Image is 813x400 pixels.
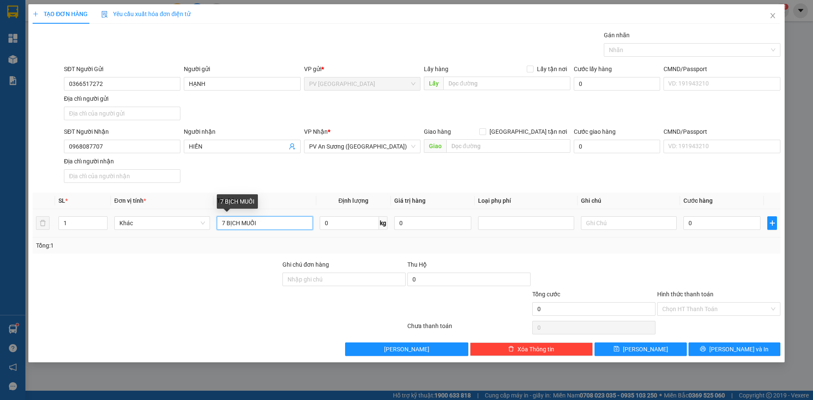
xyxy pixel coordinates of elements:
[657,291,713,298] label: Hình thức thanh toán
[424,139,446,153] span: Giao
[338,197,368,204] span: Định lượng
[64,64,180,74] div: SĐT Người Gửi
[595,342,686,356] button: save[PERSON_NAME]
[534,64,570,74] span: Lấy tận nơi
[11,61,126,90] b: GỬI : PV [GEOGRAPHIC_DATA]
[36,216,50,230] button: delete
[574,128,616,135] label: Cước giao hàng
[486,127,570,136] span: [GEOGRAPHIC_DATA] tận nơi
[574,140,660,153] input: Cước giao hàng
[574,77,660,91] input: Cước lấy hàng
[475,193,577,209] th: Loại phụ phí
[184,64,300,74] div: Người gửi
[574,66,612,72] label: Cước lấy hàng
[282,261,329,268] label: Ghi chú đơn hàng
[304,128,328,135] span: VP Nhận
[578,193,680,209] th: Ghi chú
[101,11,108,18] img: icon
[767,216,777,230] button: plus
[683,197,713,204] span: Cước hàng
[58,197,65,204] span: SL
[700,346,706,353] span: printer
[33,11,39,17] span: plus
[384,345,429,354] span: [PERSON_NAME]
[768,220,776,226] span: plus
[114,197,146,204] span: Đơn vị tính
[304,64,420,74] div: VP gửi
[424,77,443,90] span: Lấy
[33,11,88,17] span: TẠO ĐƠN HÀNG
[689,342,780,356] button: printer[PERSON_NAME] và In
[406,321,531,336] div: Chưa thanh toán
[64,169,180,183] input: Địa chỉ của người nhận
[394,216,471,230] input: 0
[424,128,451,135] span: Giao hàng
[470,342,593,356] button: deleteXóa Thông tin
[604,32,630,39] label: Gán nhãn
[79,31,354,42] li: Hotline: 1900 8153
[761,4,785,28] button: Close
[64,127,180,136] div: SĐT Người Nhận
[217,216,312,230] input: VD: Bàn, Ghế
[532,291,560,298] span: Tổng cước
[517,345,554,354] span: Xóa Thông tin
[119,217,205,229] span: Khác
[282,273,406,286] input: Ghi chú đơn hàng
[581,216,677,230] input: Ghi Chú
[309,140,415,153] span: PV An Sương (Hàng Hóa)
[101,11,191,17] span: Yêu cầu xuất hóa đơn điện tử
[36,241,314,250] div: Tổng: 1
[614,346,619,353] span: save
[769,12,776,19] span: close
[64,107,180,120] input: Địa chỉ của người gửi
[345,342,468,356] button: [PERSON_NAME]
[709,345,769,354] span: [PERSON_NAME] và In
[184,127,300,136] div: Người nhận
[11,11,53,53] img: logo.jpg
[508,346,514,353] span: delete
[443,77,570,90] input: Dọc đường
[394,197,426,204] span: Giá trị hàng
[623,345,668,354] span: [PERSON_NAME]
[664,127,780,136] div: CMND/Passport
[289,143,296,150] span: user-add
[424,66,448,72] span: Lấy hàng
[407,261,427,268] span: Thu Hộ
[79,21,354,31] li: [STREET_ADDRESS][PERSON_NAME]. [GEOGRAPHIC_DATA], Tỉnh [GEOGRAPHIC_DATA]
[64,94,180,103] div: Địa chỉ người gửi
[64,157,180,166] div: Địa chỉ người nhận
[217,194,258,209] div: 7 BỊCH MUỐI
[446,139,570,153] input: Dọc đường
[379,216,387,230] span: kg
[664,64,780,74] div: CMND/Passport
[309,77,415,90] span: PV Hòa Thành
